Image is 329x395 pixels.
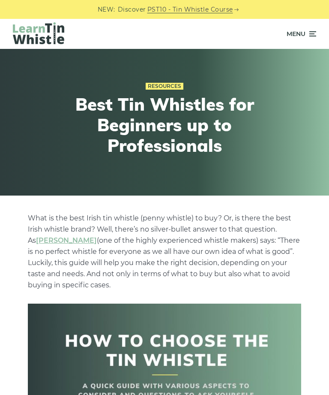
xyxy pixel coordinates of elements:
img: LearnTinWhistle.com [13,22,64,44]
p: What is the best Irish tin whistle (penny whistle) to buy? Or, is there the best Irish whistle br... [28,213,301,291]
a: undefined (opens in a new tab) [36,236,97,244]
h1: Best Tin Whistles for Beginners up to Professionals [49,94,280,156]
span: Menu [287,23,305,45]
a: Resources [146,83,183,90]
